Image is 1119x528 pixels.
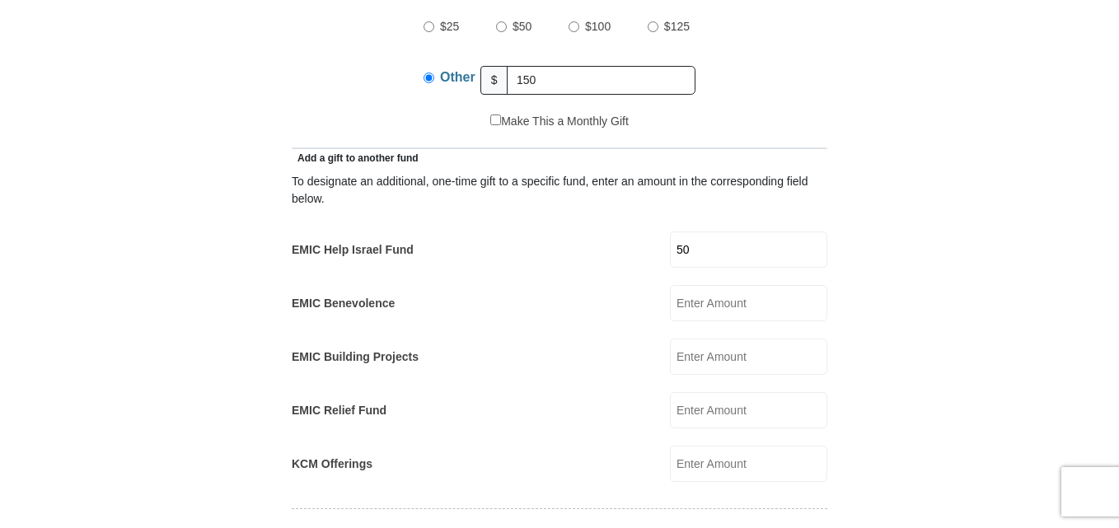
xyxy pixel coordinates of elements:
span: $100 [585,20,611,33]
span: $ [480,66,508,95]
label: Make This a Monthly Gift [490,113,629,130]
input: Enter Amount [670,446,827,482]
span: $50 [513,20,531,33]
span: Add a gift to another fund [292,152,419,164]
span: Other [440,70,475,84]
div: To designate an additional, one-time gift to a specific fund, enter an amount in the correspondin... [292,173,827,208]
input: Enter Amount [670,231,827,268]
label: EMIC Building Projects [292,348,419,366]
input: Enter Amount [670,392,827,428]
input: Other Amount [507,66,695,95]
label: EMIC Relief Fund [292,402,386,419]
label: EMIC Help Israel Fund [292,241,414,259]
input: Enter Amount [670,339,827,375]
input: Make This a Monthly Gift [490,114,501,125]
span: $25 [440,20,459,33]
span: $125 [664,20,690,33]
input: Enter Amount [670,285,827,321]
label: EMIC Benevolence [292,295,395,312]
label: KCM Offerings [292,456,372,473]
